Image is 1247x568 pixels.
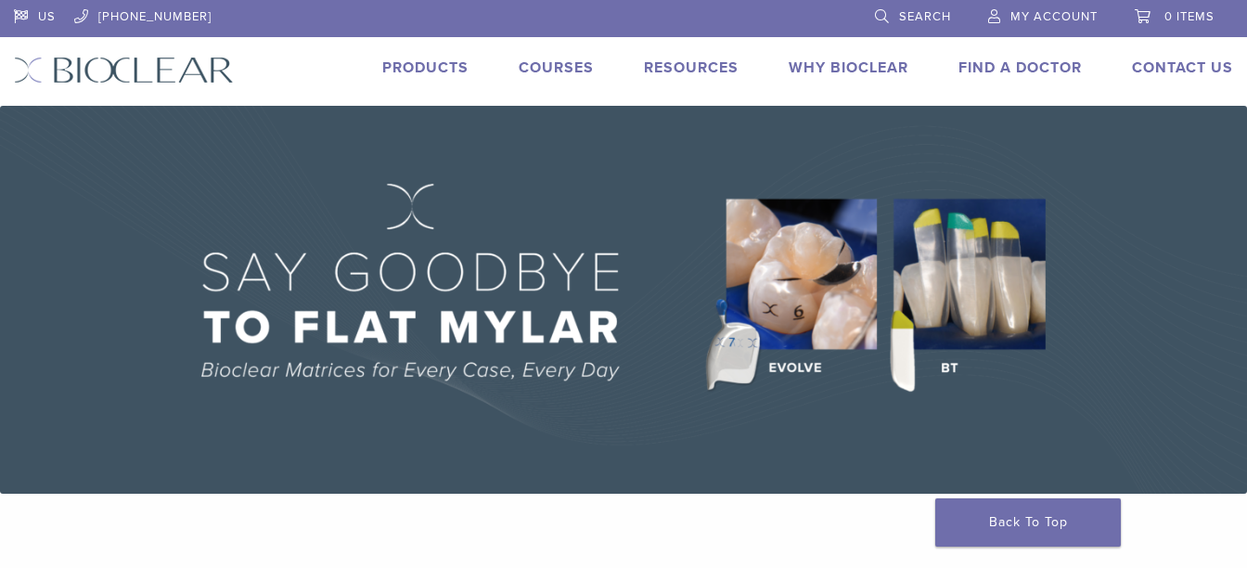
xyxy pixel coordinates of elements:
img: Bioclear [14,57,234,84]
a: Resources [644,58,739,77]
a: Why Bioclear [789,58,908,77]
a: Contact Us [1132,58,1233,77]
a: Back To Top [935,498,1121,547]
span: Search [899,9,951,24]
a: Products [382,58,469,77]
span: My Account [1010,9,1098,24]
a: Courses [519,58,594,77]
a: Find A Doctor [958,58,1082,77]
span: 0 items [1164,9,1215,24]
